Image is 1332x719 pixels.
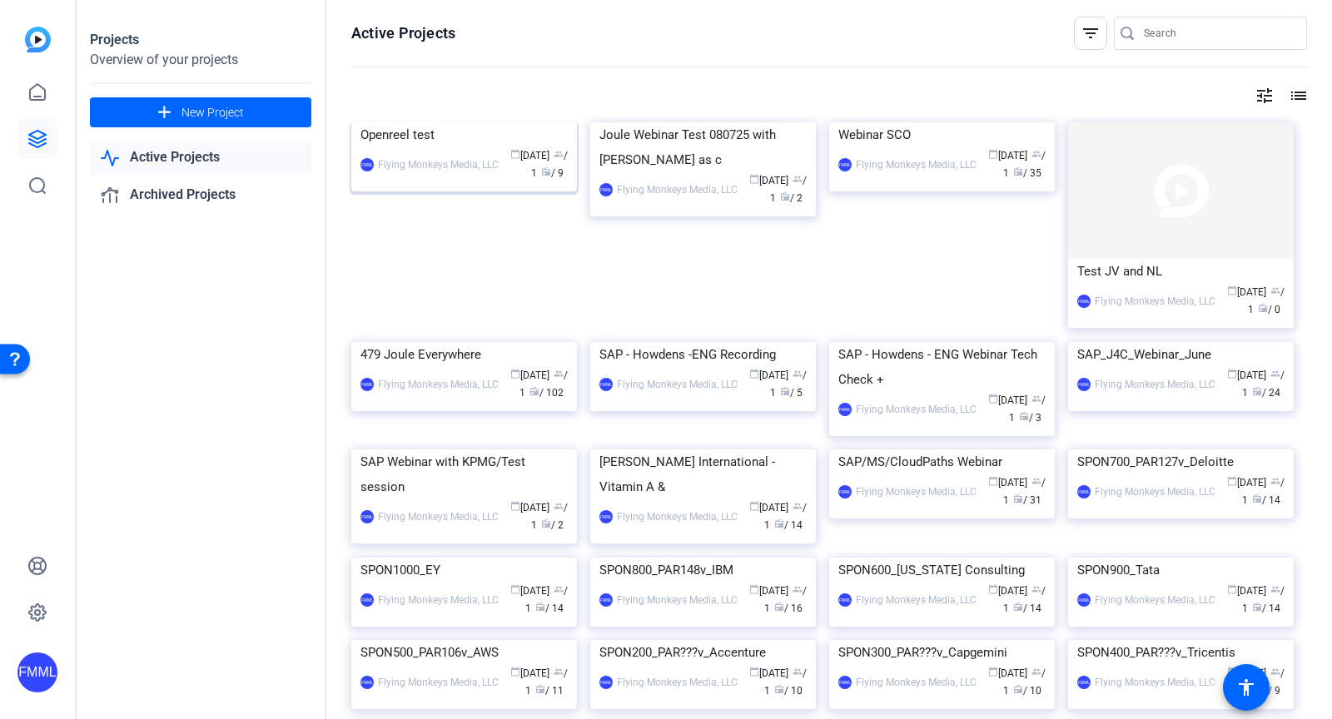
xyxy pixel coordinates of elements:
[1013,602,1023,612] span: radio
[1077,485,1091,498] div: FMML
[1287,86,1307,106] mat-icon: list
[1258,685,1280,697] span: / 9
[1077,378,1091,391] div: FMML
[17,652,57,692] div: FMML
[1242,585,1285,614] span: / 1
[1077,676,1091,689] div: FMML
[360,122,568,147] div: Openreel test
[360,449,568,499] div: SAP Webinar with KPMG/Test session
[90,30,311,50] div: Projects
[749,501,759,511] span: calendar_today
[1095,483,1215,500] div: Flying Monkeys Media, LLC
[510,501,520,511] span: calendar_today
[1031,584,1041,594] span: group
[360,558,568,583] div: SPON1000_EY
[793,584,803,594] span: group
[1270,667,1280,677] span: group
[351,23,455,43] h1: Active Projects
[510,585,549,597] span: [DATE]
[774,685,803,697] span: / 10
[780,191,790,201] span: radio
[1013,602,1041,614] span: / 14
[1255,86,1275,106] mat-icon: tune
[1077,449,1285,474] div: SPON700_PAR127v_Deloitte
[749,174,759,184] span: calendar_today
[1077,558,1285,583] div: SPON900_Tata
[749,667,788,679] span: [DATE]
[988,584,998,594] span: calendar_today
[378,156,499,173] div: Flying Monkeys Media, LLC
[1236,677,1256,697] mat-icon: accessibility
[749,502,788,513] span: [DATE]
[1009,394,1046,424] span: / 1
[378,592,499,608] div: Flying Monkeys Media, LLC
[541,166,551,176] span: radio
[378,508,499,525] div: Flying Monkeys Media, LLC
[774,684,784,694] span: radio
[617,508,738,525] div: Flying Monkeys Media, LLC
[749,175,788,186] span: [DATE]
[988,150,1027,161] span: [DATE]
[988,477,1027,488] span: [DATE]
[510,667,520,677] span: calendar_today
[770,369,807,399] span: / 1
[554,369,564,379] span: group
[525,585,568,614] span: / 1
[856,483,977,500] div: Flying Monkeys Media, LLC
[617,181,738,198] div: Flying Monkeys Media, LLC
[838,122,1046,147] div: Webinar SCO
[838,158,852,171] div: FMML
[360,158,374,171] div: FMML
[1003,585,1046,614] span: / 1
[617,376,738,393] div: Flying Monkeys Media, LLC
[780,386,790,396] span: radio
[1013,493,1023,503] span: radio
[1077,342,1285,367] div: SAP_J4C_Webinar_June
[617,592,738,608] div: Flying Monkeys Media, LLC
[1270,584,1280,594] span: group
[599,183,613,196] div: FMML
[1258,304,1280,315] span: / 0
[838,593,852,607] div: FMML
[793,501,803,511] span: group
[856,156,977,173] div: Flying Monkeys Media, LLC
[1227,476,1237,486] span: calendar_today
[1031,149,1041,159] span: group
[856,401,977,418] div: Flying Monkeys Media, LLC
[529,386,539,396] span: radio
[838,449,1046,474] div: SAP/MS/CloudPaths Webinar
[988,667,1027,679] span: [DATE]
[838,640,1046,665] div: SPON300_PAR???v_Capgemini
[360,676,374,689] div: FMML
[988,149,998,159] span: calendar_today
[749,584,759,594] span: calendar_today
[988,476,998,486] span: calendar_today
[1258,303,1268,313] span: radio
[535,685,564,697] span: / 11
[1227,369,1266,381] span: [DATE]
[1252,386,1262,396] span: radio
[1031,476,1041,486] span: group
[1095,674,1215,691] div: Flying Monkeys Media, LLC
[1031,394,1041,404] span: group
[1081,23,1101,43] mat-icon: filter_list
[599,342,807,367] div: SAP - Howdens -ENG Recording
[780,387,803,399] span: / 5
[1252,602,1262,612] span: radio
[535,602,545,612] span: radio
[1270,476,1280,486] span: group
[1077,259,1285,284] div: Test JV and NL
[181,104,244,121] span: New Project
[360,378,374,391] div: FMML
[988,585,1027,597] span: [DATE]
[1013,166,1023,176] span: radio
[360,593,374,607] div: FMML
[510,584,520,594] span: calendar_today
[554,667,564,677] span: group
[599,558,807,583] div: SPON800_PAR148v_IBM
[1013,167,1041,179] span: / 35
[1095,293,1215,310] div: Flying Monkeys Media, LLC
[838,342,1046,392] div: SAP - Howdens - ENG Webinar Tech Check +
[617,674,738,691] div: Flying Monkeys Media, LLC
[749,585,788,597] span: [DATE]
